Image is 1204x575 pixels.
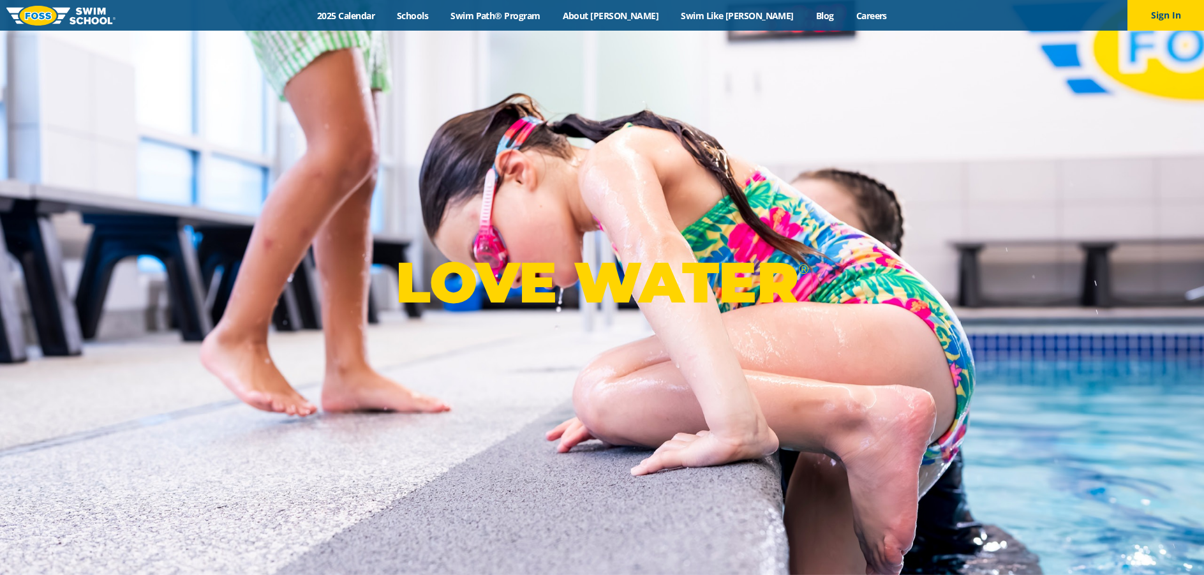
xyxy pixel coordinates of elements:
a: Careers [845,10,898,22]
a: Schools [386,10,440,22]
a: About [PERSON_NAME] [551,10,670,22]
p: LOVE WATER [396,248,808,317]
a: Blog [805,10,845,22]
sup: ® [798,261,808,277]
img: FOSS Swim School Logo [6,6,115,26]
a: Swim Path® Program [440,10,551,22]
a: 2025 Calendar [306,10,386,22]
a: Swim Like [PERSON_NAME] [670,10,805,22]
